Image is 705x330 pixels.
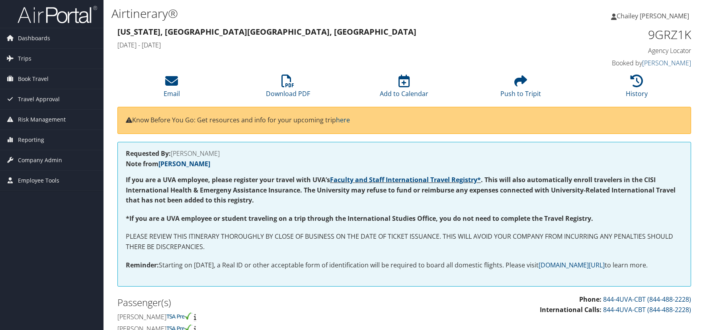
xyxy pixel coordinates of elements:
p: Starting on [DATE], a Real ID or other acceptable form of identification will be required to boar... [126,260,683,271]
a: here [336,116,350,124]
strong: Requested By: [126,149,171,158]
h4: Booked by [557,59,691,67]
h4: [DATE] - [DATE] [117,41,545,49]
span: Company Admin [18,150,62,170]
a: [PERSON_NAME] [642,59,691,67]
strong: If you are a UVA employee, please register your travel with UVA’s . This will also automatically ... [126,175,676,204]
strong: International Calls: [540,305,601,314]
a: [DOMAIN_NAME][URL] [539,261,605,269]
p: Know Before You Go: Get resources and info for your upcoming trip [126,115,683,126]
span: Travel Approval [18,89,60,109]
span: Dashboards [18,28,50,48]
strong: Note from [126,159,210,168]
h1: Airtinerary® [111,5,502,22]
img: airportal-logo.png [18,5,97,24]
h4: [PERSON_NAME] [117,312,398,321]
strong: Phone: [579,295,601,304]
strong: Reminder: [126,261,159,269]
a: [PERSON_NAME] [158,159,210,168]
a: Chailey [PERSON_NAME] [611,4,697,28]
a: Add to Calendar [380,79,428,98]
strong: *If you are a UVA employee or student traveling on a trip through the International Studies Offic... [126,214,593,223]
span: Book Travel [18,69,49,89]
strong: [US_STATE], [GEOGRAPHIC_DATA] [GEOGRAPHIC_DATA], [GEOGRAPHIC_DATA] [117,26,416,37]
span: Chailey [PERSON_NAME] [617,12,689,20]
h4: [PERSON_NAME] [126,150,683,157]
a: Download PDF [266,79,310,98]
a: Push to Tripit [500,79,541,98]
img: tsa-precheck.png [166,312,192,320]
span: Trips [18,49,31,69]
a: 844-4UVA-CBT (844-488-2228) [603,295,691,304]
h2: Passenger(s) [117,296,398,309]
a: Faculty and Staff International Travel Registry* [330,175,481,184]
a: Email [164,79,180,98]
h1: 9GRZ1K [557,26,691,43]
a: 844-4UVA-CBT (844-488-2228) [603,305,691,314]
p: PLEASE REVIEW THIS ITINERARY THOROUGHLY BY CLOSE OF BUSINESS ON THE DATE OF TICKET ISSUANCE. THIS... [126,232,683,252]
span: Employee Tools [18,171,59,191]
h4: Agency Locator [557,46,691,55]
span: Risk Management [18,110,66,130]
span: Reporting [18,130,44,150]
a: History [626,79,648,98]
